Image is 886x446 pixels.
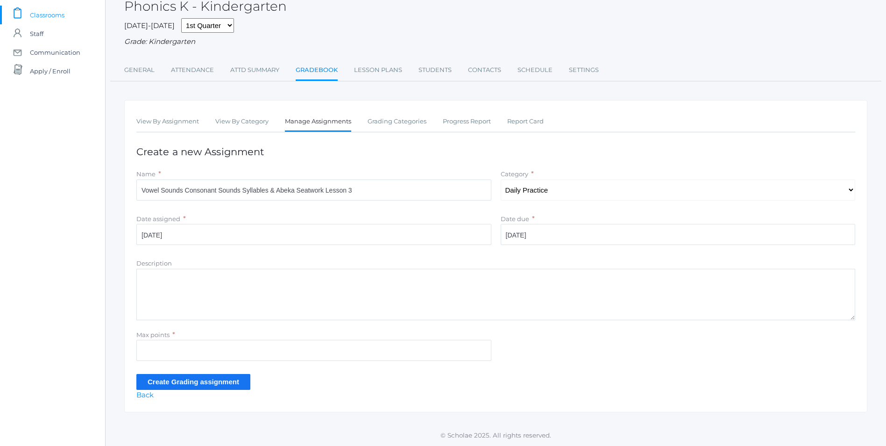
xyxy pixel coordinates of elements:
[507,112,544,131] a: Report Card
[106,431,886,440] p: © Scholae 2025. All rights reserved.
[501,170,528,178] label: Category
[368,112,426,131] a: Grading Categories
[418,61,452,79] a: Students
[30,43,80,62] span: Communication
[468,61,501,79] a: Contacts
[136,331,170,338] label: Max points
[354,61,402,79] a: Lesson Plans
[124,36,867,47] div: Grade: Kindergarten
[30,62,71,80] span: Apply / Enroll
[124,61,155,79] a: General
[136,215,180,223] label: Date assigned
[285,112,351,132] a: Manage Assignments
[517,61,553,79] a: Schedule
[296,61,338,81] a: Gradebook
[30,6,64,24] span: Classrooms
[124,21,175,30] span: [DATE]-[DATE]
[136,374,250,389] input: Create Grading assignment
[501,215,529,223] label: Date due
[136,112,199,131] a: View By Assignment
[171,61,214,79] a: Attendance
[136,259,172,267] label: Description
[30,24,43,43] span: Staff
[136,170,156,178] label: Name
[136,390,154,399] a: Back
[215,112,269,131] a: View By Category
[230,61,279,79] a: Attd Summary
[136,146,855,157] h1: Create a new Assignment
[569,61,599,79] a: Settings
[443,112,491,131] a: Progress Report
